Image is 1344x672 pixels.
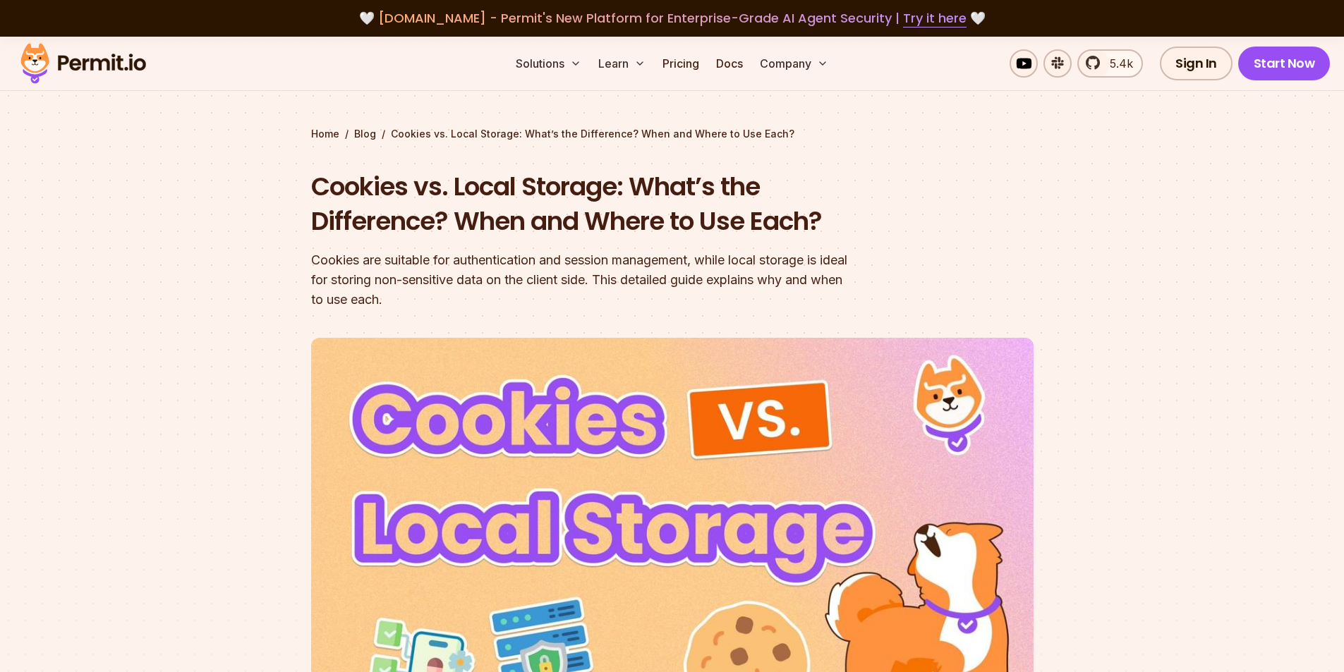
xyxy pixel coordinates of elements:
[754,49,834,78] button: Company
[710,49,749,78] a: Docs
[311,169,853,239] h1: Cookies vs. Local Storage: What’s the Difference? When and Where to Use Each?
[1160,47,1233,80] a: Sign In
[354,127,376,141] a: Blog
[311,250,853,310] div: Cookies are suitable for authentication and session management, while local storage is ideal for ...
[1077,49,1143,78] a: 5.4k
[593,49,651,78] button: Learn
[657,49,705,78] a: Pricing
[311,127,1034,141] div: / /
[14,39,152,87] img: Permit logo
[510,49,587,78] button: Solutions
[34,8,1310,28] div: 🤍 🤍
[1101,55,1133,72] span: 5.4k
[311,127,339,141] a: Home
[903,9,967,28] a: Try it here
[378,9,967,27] span: [DOMAIN_NAME] - Permit's New Platform for Enterprise-Grade AI Agent Security |
[1238,47,1331,80] a: Start Now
